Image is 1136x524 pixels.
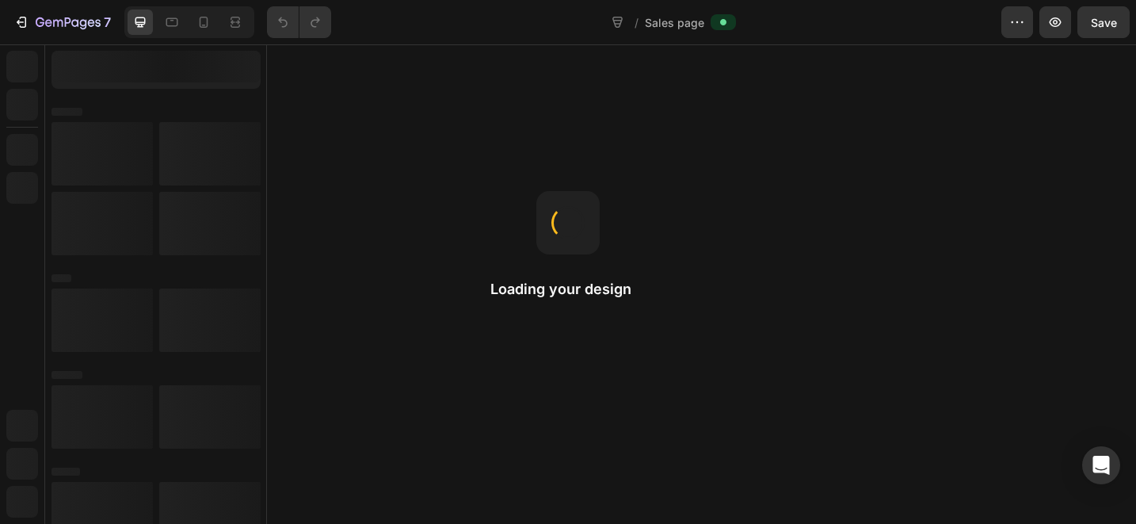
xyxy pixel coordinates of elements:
[267,6,331,38] div: Undo/Redo
[645,14,704,31] span: Sales page
[490,280,646,299] h2: Loading your design
[635,14,639,31] span: /
[1077,6,1130,38] button: Save
[6,6,118,38] button: 7
[1082,446,1120,484] div: Open Intercom Messenger
[104,13,111,32] p: 7
[1091,16,1117,29] span: Save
